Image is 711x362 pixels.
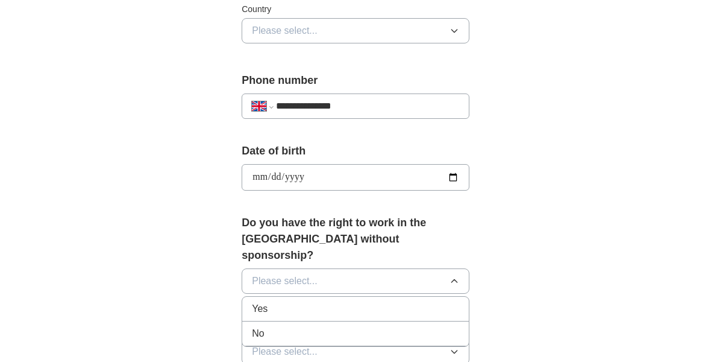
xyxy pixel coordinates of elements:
label: Country [242,3,469,16]
span: Please select... [252,345,318,359]
span: Please select... [252,274,318,288]
button: Please select... [242,268,469,294]
button: Please select... [242,18,469,43]
span: No [252,326,264,341]
span: Yes [252,302,268,316]
label: Phone number [242,72,469,89]
span: Please select... [252,24,318,38]
label: Date of birth [242,143,469,159]
label: Do you have the right to work in the [GEOGRAPHIC_DATA] without sponsorship? [242,215,469,264]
